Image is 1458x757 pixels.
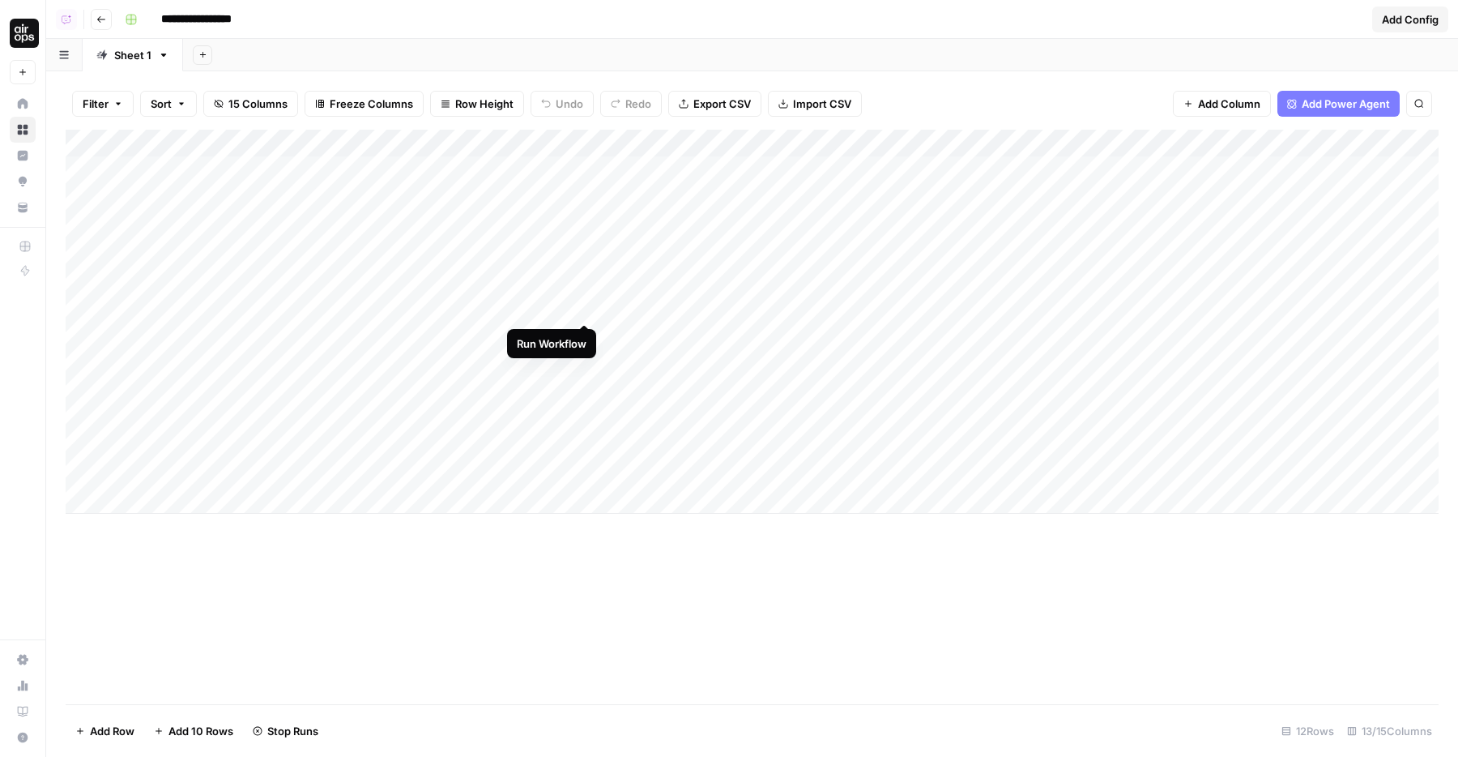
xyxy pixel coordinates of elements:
button: Add Column [1173,91,1271,117]
button: Freeze Columns [305,91,424,117]
a: Sheet 1 [83,39,183,71]
span: Sort [151,96,172,112]
span: Add Power Agent [1302,96,1390,112]
button: Export CSV [668,91,761,117]
div: Sheet 1 [114,47,151,63]
img: AirOps Administrative Logo [10,19,39,48]
button: Import CSV [768,91,862,117]
a: Learning Hub [10,699,36,725]
span: Import CSV [793,96,851,112]
a: Opportunities [10,169,36,195]
span: Undo [556,96,583,112]
button: Workspace: AirOps Administrative [10,13,36,53]
button: Add Row [66,718,144,744]
span: Add Config [1382,11,1439,28]
button: Row Height [430,91,524,117]
span: Freeze Columns [330,96,413,112]
button: 15 Columns [203,91,298,117]
span: Stop Runs [267,723,318,739]
span: Add Row [90,723,134,739]
a: Settings [10,647,36,673]
span: Add 10 Rows [168,723,233,739]
button: Help + Support [10,725,36,751]
span: Export CSV [693,96,751,112]
span: Filter [83,96,109,112]
button: Filter [72,91,134,117]
a: Home [10,91,36,117]
span: Redo [625,96,651,112]
div: Run Workflow [517,336,586,352]
span: Add Column [1198,96,1260,112]
a: Usage [10,673,36,699]
div: 12 Rows [1275,718,1341,744]
button: Add 10 Rows [144,718,243,744]
a: Browse [10,117,36,143]
button: Sort [140,91,197,117]
a: Your Data [10,195,36,220]
button: Add Config [1372,6,1448,32]
button: Redo [600,91,662,117]
span: 15 Columns [228,96,288,112]
button: Add Power Agent [1277,91,1400,117]
a: Insights [10,143,36,169]
div: 13/15 Columns [1341,718,1439,744]
button: Undo [531,91,594,117]
button: Stop Runs [243,718,328,744]
span: Row Height [455,96,514,112]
